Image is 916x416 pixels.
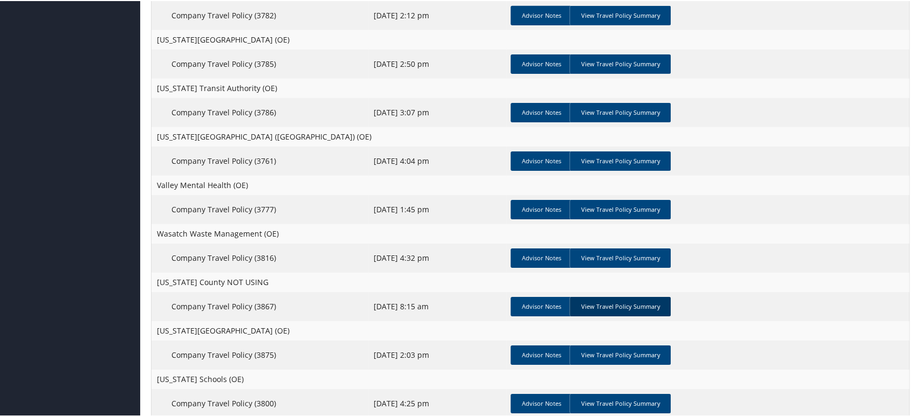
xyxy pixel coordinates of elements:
a: Advisor Notes [511,247,571,267]
a: View Travel Policy Summary [569,199,671,218]
td: Company Travel Policy (3816) [151,242,368,272]
a: Advisor Notes [511,199,571,218]
a: Advisor Notes [511,102,571,121]
a: View Travel Policy Summary [569,5,671,24]
td: [DATE] 1:45 pm [368,194,506,223]
td: [US_STATE][GEOGRAPHIC_DATA] (OE) [151,320,909,339]
a: View Travel Policy Summary [569,296,671,315]
a: Advisor Notes [511,296,571,315]
td: [US_STATE] County NOT USING [151,272,909,291]
td: [DATE] 2:50 pm [368,48,506,78]
td: [US_STATE][GEOGRAPHIC_DATA] ([GEOGRAPHIC_DATA]) (OE) [151,126,909,145]
td: [US_STATE][GEOGRAPHIC_DATA] (OE) [151,29,909,48]
td: [DATE] 4:32 pm [368,242,506,272]
td: Company Travel Policy (3785) [151,48,368,78]
a: View Travel Policy Summary [569,150,671,170]
a: Advisor Notes [511,150,571,170]
td: Company Travel Policy (3867) [151,291,368,320]
td: [DATE] 4:04 pm [368,145,506,175]
td: Valley Mental Health (OE) [151,175,909,194]
a: Advisor Notes [511,344,571,364]
td: Company Travel Policy (3786) [151,97,368,126]
td: [DATE] 2:03 pm [368,339,506,369]
a: View Travel Policy Summary [569,393,671,412]
td: [US_STATE] Schools (OE) [151,369,909,388]
td: [US_STATE] Transit Authority (OE) [151,78,909,97]
td: [DATE] 3:07 pm [368,97,506,126]
a: Advisor Notes [511,393,571,412]
a: View Travel Policy Summary [569,102,671,121]
td: Company Travel Policy (3875) [151,339,368,369]
td: Company Travel Policy (3761) [151,145,368,175]
a: View Travel Policy Summary [569,53,671,73]
td: [DATE] 8:15 am [368,291,506,320]
a: View Travel Policy Summary [569,247,671,267]
td: Wasatch Waste Management (OE) [151,223,909,242]
a: View Travel Policy Summary [569,344,671,364]
a: Advisor Notes [511,5,571,24]
td: Company Travel Policy (3777) [151,194,368,223]
a: Advisor Notes [511,53,571,73]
